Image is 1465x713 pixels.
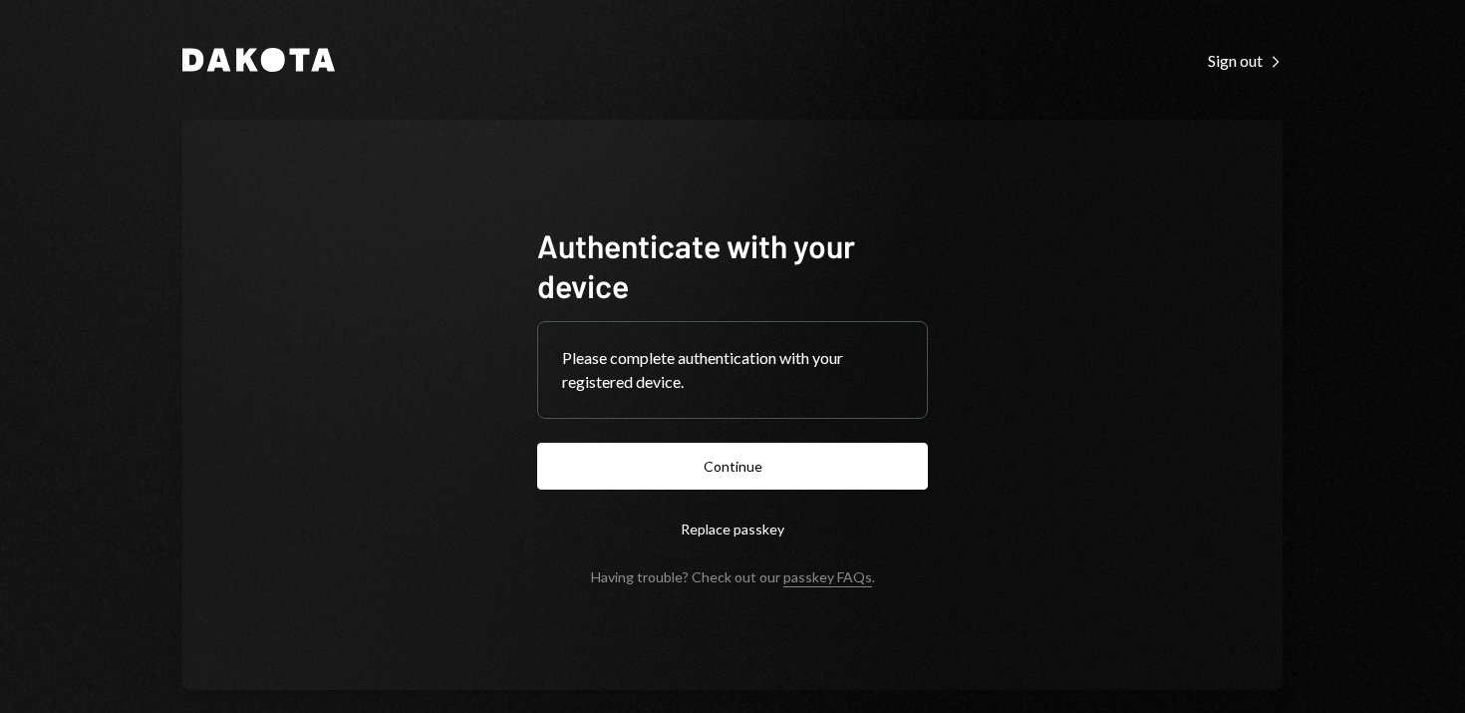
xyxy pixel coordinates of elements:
button: Replace passkey [537,506,928,552]
button: Continue [537,443,928,490]
h1: Authenticate with your device [537,225,928,305]
div: Please complete authentication with your registered device. [562,346,903,394]
a: Sign out [1208,49,1283,71]
div: Sign out [1208,51,1283,71]
div: Having trouble? Check out our . [591,568,875,585]
a: passkey FAQs [783,568,872,587]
